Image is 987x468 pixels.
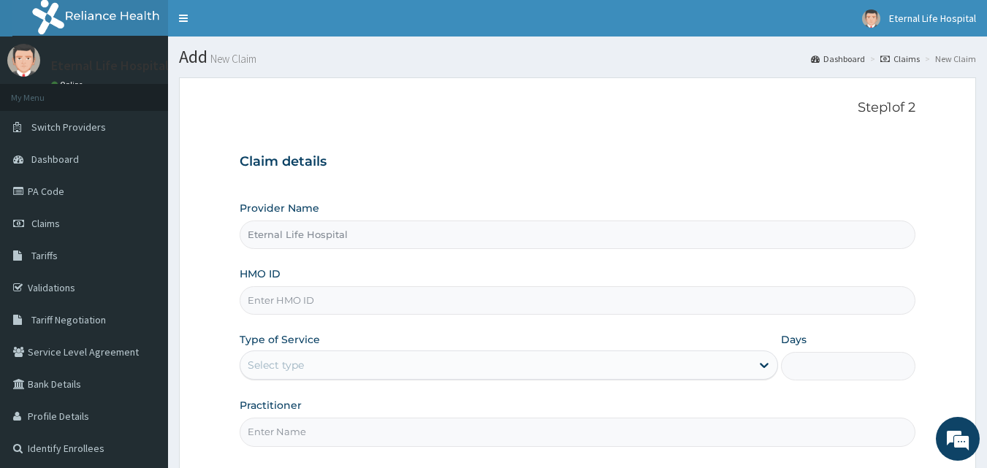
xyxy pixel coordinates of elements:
div: Select type [248,358,304,372]
small: New Claim [207,53,256,64]
label: Provider Name [240,201,319,215]
span: Tariffs [31,249,58,262]
span: Switch Providers [31,120,106,134]
p: Eternal Life Hospital [51,59,169,72]
label: Days [781,332,807,347]
a: Dashboard [811,53,865,65]
label: HMO ID [240,266,281,281]
label: Practitioner [240,398,302,413]
input: Enter Name [240,418,916,446]
label: Type of Service [240,332,320,347]
a: Online [51,80,86,90]
h1: Add [179,47,976,66]
img: User Image [862,9,880,28]
p: Step 1 of 2 [240,100,916,116]
a: Claims [880,53,920,65]
span: Claims [31,217,60,230]
span: Dashboard [31,153,79,166]
span: Tariff Negotiation [31,313,106,326]
li: New Claim [921,53,976,65]
img: User Image [7,44,40,77]
h3: Claim details [240,154,916,170]
span: Eternal Life Hospital [889,12,976,25]
input: Enter HMO ID [240,286,916,315]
